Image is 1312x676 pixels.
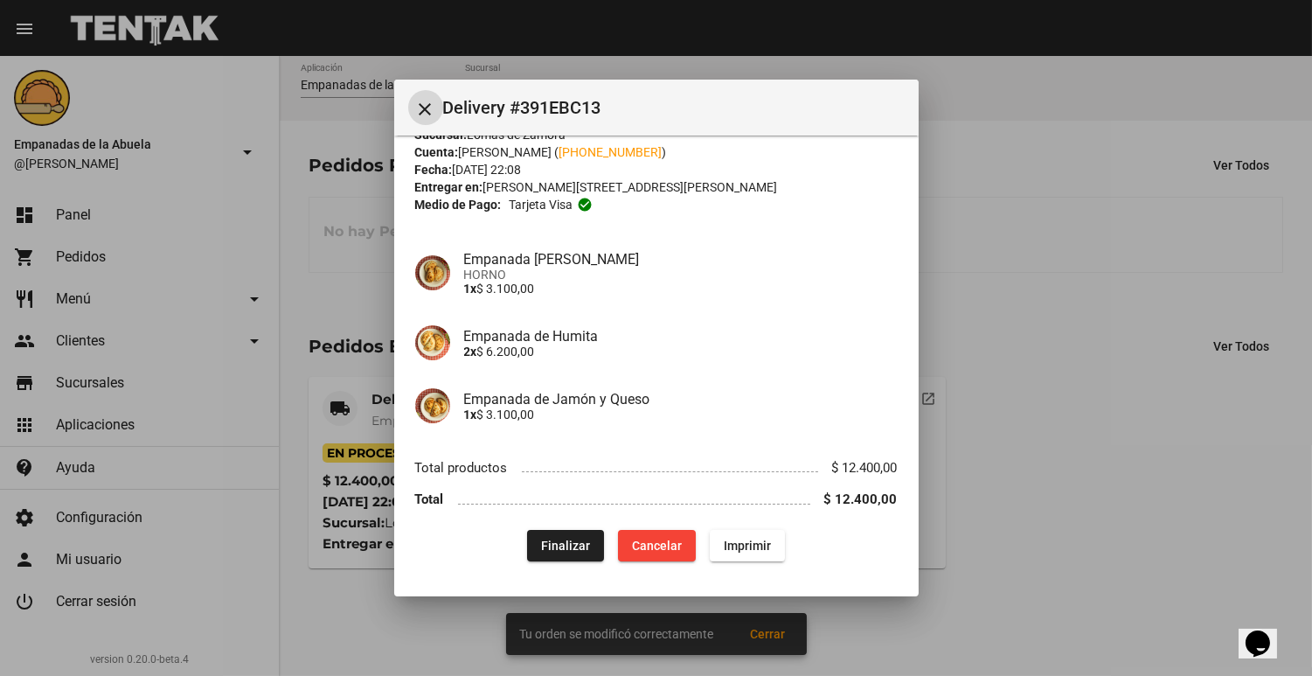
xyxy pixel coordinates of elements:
[443,94,905,122] span: Delivery #391EBC13
[415,163,453,177] strong: Fecha:
[710,530,785,561] button: Imprimir
[415,178,898,196] div: [PERSON_NAME][STREET_ADDRESS][PERSON_NAME]
[415,325,450,360] img: 75ad1656-f1a0-4b68-b603-a72d084c9c4d.jpg
[559,145,663,159] a: [PHONE_NUMBER]
[464,282,477,296] b: 1x
[527,530,604,561] button: Finalizar
[724,539,771,553] span: Imprimir
[415,451,898,484] li: Total productos $ 12.400,00
[415,161,898,178] div: [DATE] 22:08
[464,345,477,359] b: 2x
[464,391,898,408] h4: Empanada de Jamón y Queso
[415,484,898,516] li: Total $ 12.400,00
[464,268,898,282] span: HORNO
[577,197,593,213] mat-icon: check_circle
[632,539,682,553] span: Cancelar
[541,539,590,553] span: Finalizar
[1239,606,1295,659] iframe: chat widget
[415,99,436,120] mat-icon: Cerrar
[464,282,898,296] p: $ 3.100,00
[415,196,502,213] strong: Medio de Pago:
[415,180,483,194] strong: Entregar en:
[509,196,573,213] span: Tarjeta visa
[464,251,898,268] h4: Empanada [PERSON_NAME]
[618,530,696,561] button: Cancelar
[464,408,477,422] b: 1x
[415,255,450,290] img: f753fea7-0f09-41b3-9a9e-ddb84fc3b359.jpg
[415,143,898,161] div: [PERSON_NAME] ( )
[464,328,898,345] h4: Empanada de Humita
[464,345,898,359] p: $ 6.200,00
[464,408,898,422] p: $ 3.100,00
[408,90,443,125] button: Cerrar
[415,388,450,423] img: 72c15bfb-ac41-4ae4-a4f2-82349035ab42.jpg
[415,145,459,159] strong: Cuenta:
